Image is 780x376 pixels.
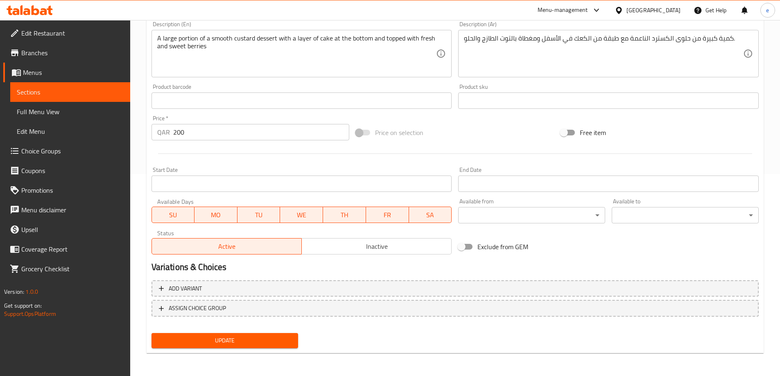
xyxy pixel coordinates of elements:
[538,5,588,15] div: Menu-management
[3,63,130,82] a: Menus
[323,207,366,223] button: TH
[151,280,759,297] button: Add variant
[21,244,124,254] span: Coverage Report
[626,6,681,15] div: [GEOGRAPHIC_DATA]
[375,128,423,137] span: Price on selection
[369,209,406,221] span: FR
[151,333,298,348] button: Update
[3,239,130,259] a: Coverage Report
[3,259,130,279] a: Grocery Checklist
[17,107,124,117] span: Full Menu View
[280,207,323,223] button: WE
[458,207,605,223] div: ​
[194,207,237,223] button: MO
[21,205,124,215] span: Menu disclaimer
[464,34,743,73] textarea: كمية كبيرة من حلوى الكسترد الناعمة مع طبقة من الكعك في الأسفل ومغطاة بالتوت الطازج والحلو.
[3,220,130,239] a: Upsell
[4,300,42,311] span: Get support on:
[3,141,130,161] a: Choice Groups
[21,225,124,234] span: Upsell
[151,207,195,223] button: SU
[301,238,452,254] button: Inactive
[477,242,528,252] span: Exclude from GEM
[3,161,130,180] a: Coupons
[25,286,38,297] span: 1.0.0
[21,166,124,176] span: Coupons
[17,126,124,136] span: Edit Menu
[326,209,363,221] span: TH
[151,261,759,273] h2: Variations & Choices
[3,23,130,43] a: Edit Restaurant
[4,308,56,319] a: Support.OpsPlatform
[169,303,226,313] span: ASSIGN CHOICE GROUP
[21,28,124,38] span: Edit Restaurant
[157,127,170,137] p: QAR
[3,43,130,63] a: Branches
[612,207,759,223] div: ​
[17,87,124,97] span: Sections
[198,209,234,221] span: MO
[155,241,298,252] span: Active
[151,300,759,317] button: ASSIGN CHOICE GROUP
[158,335,292,346] span: Update
[3,200,130,220] a: Menu disclaimer
[10,82,130,102] a: Sections
[241,209,277,221] span: TU
[3,180,130,200] a: Promotions
[21,146,124,156] span: Choice Groups
[409,207,452,223] button: SA
[151,238,302,254] button: Active
[305,241,448,252] span: Inactive
[169,284,202,294] span: Add variant
[580,128,606,137] span: Free item
[458,92,759,109] input: Please enter product sku
[10,122,130,141] a: Edit Menu
[366,207,409,223] button: FR
[151,92,452,109] input: Please enter product barcode
[412,209,449,221] span: SA
[10,102,130,122] a: Full Menu View
[4,286,24,297] span: Version:
[21,185,124,195] span: Promotions
[283,209,320,221] span: WE
[766,6,769,15] span: e
[23,68,124,77] span: Menus
[237,207,280,223] button: TU
[21,264,124,274] span: Grocery Checklist
[21,48,124,58] span: Branches
[157,34,436,73] textarea: A large portion of a smooth custard dessert with a layer of cake at the bottom and topped with fr...
[155,209,192,221] span: SU
[173,124,350,140] input: Please enter price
